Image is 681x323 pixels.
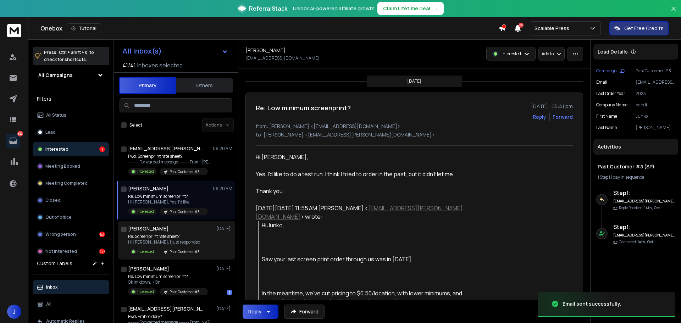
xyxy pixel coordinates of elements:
[531,103,573,110] p: [DATE] : 05:41 pm
[613,199,675,204] h6: [EMAIL_ADDRESS][PERSON_NAME][DOMAIN_NAME]
[45,215,72,220] p: Out of office
[256,204,463,221] div: [DATE][DATE] 11:55 AM [PERSON_NAME] < > wrote:
[248,308,261,315] div: Reply
[6,134,20,148] a: 532
[256,170,463,178] div: Yes, I'd like to do a test run. I think I tried to order in the past, but it didn't let me.
[216,226,232,232] p: [DATE]
[619,239,653,245] p: Contacted
[596,113,617,119] p: First Name
[33,210,109,224] button: Out of office
[7,305,21,319] button: J
[128,159,213,165] p: ---------- Forwarded message --------- From: [PERSON_NAME]
[637,239,653,244] span: 14th, Oct
[542,51,554,57] p: Add to
[33,193,109,207] button: Closed
[553,113,573,121] div: Forward
[256,131,573,138] p: to: [PERSON_NAME] <[EMAIL_ADDRESS][PERSON_NAME][DOMAIN_NAME]>
[596,79,607,85] p: Email
[46,301,51,307] p: All
[33,94,109,104] h3: Filters
[67,23,101,33] button: Tutorial
[256,153,463,195] div: Hi [PERSON_NAME],
[128,239,208,245] p: Hi [PERSON_NAME], I just responded
[636,79,675,85] p: [EMAIL_ADDRESS][DOMAIN_NAME]
[598,174,674,180] div: |
[170,289,204,295] p: Past Customer #3 (SP)
[128,274,208,279] p: Re: Low minimum screenprint?
[256,123,573,130] p: from: [PERSON_NAME] <[EMAIL_ADDRESS][DOMAIN_NAME]>
[596,68,617,74] p: Campaign
[284,305,325,319] button: Forward
[128,234,208,239] p: Re: Screenprint rate sheet?
[170,209,204,215] p: Past Customer #3 (SP)
[213,186,232,191] p: 09:20 AM
[128,185,168,192] h1: [PERSON_NAME]
[596,102,627,108] p: Company Name
[129,122,142,128] label: Select
[636,102,675,108] p: pandi
[45,197,61,203] p: Closed
[46,112,66,118] p: All Status
[609,21,669,35] button: Get Free Credits
[33,125,109,139] button: Lead
[37,260,72,267] h3: Custom Labels
[227,290,232,295] div: 1
[44,49,94,63] p: Press to check for shortcuts.
[17,131,23,137] p: 532
[213,146,232,151] p: 09:20 AM
[669,4,678,21] button: Close banner
[636,113,675,119] p: Junko
[38,72,73,79] h1: All Campaigns
[563,300,621,307] div: Email sent successfully.
[636,68,675,74] p: Past Customer #3 (SP)
[33,227,109,241] button: Wrong person54
[33,142,109,156] button: Interested1
[33,68,109,82] button: All Campaigns
[122,48,162,55] h1: All Inbox(s)
[58,48,88,56] span: Ctrl + Shift + k
[33,297,109,311] button: All
[596,91,625,96] p: last order year
[624,25,664,32] p: Get Free Credits
[45,129,56,135] p: Lead
[128,314,213,319] p: Fwd: Embroidery?
[128,225,168,232] h1: [PERSON_NAME]
[33,280,109,294] button: Inbox
[377,2,444,15] button: Claim Lifetime Deal→
[519,23,524,28] span: 50
[611,174,644,180] span: 1 day in sequence
[596,68,625,74] button: Campaign
[128,194,208,199] p: Re: Low minimum screenprint?
[407,78,421,84] p: [DATE]
[243,305,278,319] button: Reply
[122,61,136,69] span: 41 / 41
[137,249,154,254] p: Interested
[128,154,213,159] p: Fwd: Screenprint rate sheet?
[644,205,660,210] span: 14th, Oct
[256,187,463,195] div: Thank you.
[598,163,674,170] h1: Past Customer #3 (SP)
[170,249,204,255] p: Past Customer #3 (SP)
[46,284,58,290] p: Inbox
[598,48,628,55] p: Lead Details
[99,232,105,237] div: 54
[137,61,183,69] h3: Inboxes selected
[636,125,675,130] p: [PERSON_NAME]
[216,266,232,272] p: [DATE]
[128,305,206,312] h1: [EMAIL_ADDRESS][PERSON_NAME][DOMAIN_NAME]
[502,51,521,57] p: Interested
[137,209,154,214] p: Interested
[613,223,675,231] h6: Step 1 :
[596,125,617,130] p: Last Name
[249,4,287,13] span: ReferralStack
[598,174,608,180] span: 1 Step
[216,306,232,312] p: [DATE]
[245,47,286,54] h1: [PERSON_NAME]
[117,44,234,58] button: All Inbox(s)
[119,77,176,94] button: Primary
[33,159,109,173] button: Meeting Booked
[256,103,351,113] h1: Re: Low minimum screenprint?
[128,199,208,205] p: Hi [PERSON_NAME], Yes, I'd like
[245,55,320,61] p: [EMAIL_ADDRESS][DOMAIN_NAME]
